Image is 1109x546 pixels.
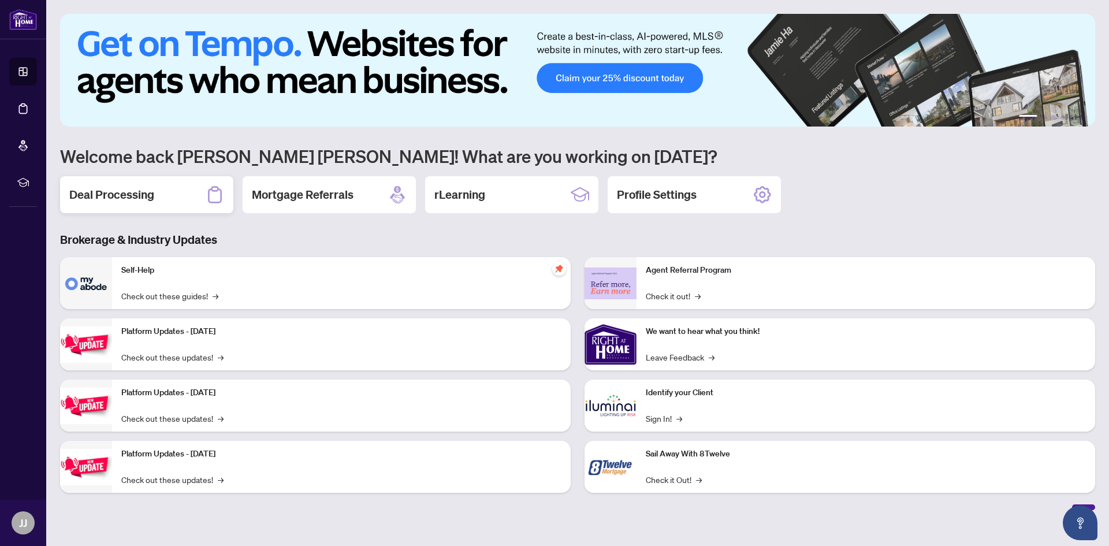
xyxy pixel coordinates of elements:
[218,412,224,425] span: →
[121,351,224,363] a: Check out these updates!→
[121,473,224,486] a: Check out these updates!→
[434,187,485,203] h2: rLearning
[1042,115,1047,120] button: 2
[1051,115,1056,120] button: 3
[646,412,682,425] a: Sign In!→
[121,325,561,338] p: Platform Updates - [DATE]
[121,387,561,399] p: Platform Updates - [DATE]
[121,289,218,302] a: Check out these guides!→
[121,412,224,425] a: Check out these updates!→
[695,289,701,302] span: →
[646,325,1086,338] p: We want to hear what you think!
[617,187,697,203] h2: Profile Settings
[9,9,37,30] img: logo
[709,351,714,363] span: →
[218,473,224,486] span: →
[19,515,27,531] span: JJ
[696,473,702,486] span: →
[1079,115,1084,120] button: 6
[646,387,1086,399] p: Identify your Client
[121,264,561,277] p: Self-Help
[646,448,1086,460] p: Sail Away With 8Twelve
[60,257,112,309] img: Self-Help
[1070,115,1074,120] button: 5
[60,326,112,363] img: Platform Updates - July 21, 2025
[213,289,218,302] span: →
[60,14,1095,127] img: Slide 0
[676,412,682,425] span: →
[646,289,701,302] a: Check it out!→
[585,268,637,299] img: Agent Referral Program
[1060,115,1065,120] button: 4
[121,448,561,460] p: Platform Updates - [DATE]
[646,264,1086,277] p: Agent Referral Program
[646,351,714,363] a: Leave Feedback→
[585,380,637,432] img: Identify your Client
[585,318,637,370] img: We want to hear what you think!
[1019,115,1037,120] button: 1
[218,351,224,363] span: →
[646,473,702,486] a: Check it Out!→
[60,232,1095,248] h3: Brokerage & Industry Updates
[69,187,154,203] h2: Deal Processing
[60,145,1095,167] h1: Welcome back [PERSON_NAME] [PERSON_NAME]! What are you working on [DATE]?
[585,441,637,493] img: Sail Away With 8Twelve
[60,388,112,424] img: Platform Updates - July 8, 2025
[252,187,353,203] h2: Mortgage Referrals
[552,262,566,276] span: pushpin
[1063,506,1097,540] button: Open asap
[60,449,112,485] img: Platform Updates - June 23, 2025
